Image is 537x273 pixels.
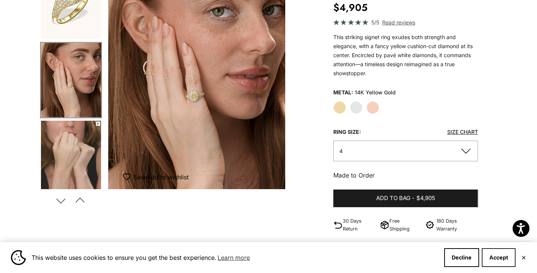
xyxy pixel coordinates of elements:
span: 5/5 [371,18,379,27]
a: Learn more [216,252,251,263]
p: Free Shipping [389,217,421,233]
img: Cookie banner [11,250,26,265]
p: This striking signet ring exudes both strength and elegance, with a fancy yellow cushion-cut diam... [333,33,478,78]
button: Add to bag-$4,905 [333,190,478,208]
button: Go to item 4 [40,42,102,118]
span: $4,905 [416,194,435,203]
img: #YellowGold #WhiteGold #RoseGold [41,43,101,117]
button: 4 [333,141,478,161]
p: Made to Order [333,170,478,180]
summary: PRODUCT DETAILS [333,233,478,261]
span: This website uses cookies to ensure you get the best experience. [32,252,438,263]
span: Add to wishlist [147,173,189,181]
legend: Ring size: [333,126,361,138]
variant-option-value: 14K Yellow Gold [355,87,396,98]
img: #YellowGold #WhiteGold #RoseGold [41,121,101,195]
span: Add to bag [376,194,410,203]
button: Go to item 5 [40,120,102,196]
button: Accept [482,248,516,267]
span: 4 [339,148,343,154]
a: Size Chart [447,129,478,135]
button: Close [521,255,526,260]
p: 180 Days Warranty [436,217,478,233]
span: Read reviews [382,18,415,27]
button: Add to Wishlist [123,173,189,182]
a: 5/5 Read reviews [333,18,478,27]
span: PRODUCT DETAILS [333,241,415,253]
p: 30 Days Return [343,217,377,233]
legend: Metal: [333,87,353,98]
button: Decline [444,248,479,267]
img: wishlist [123,173,133,180]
